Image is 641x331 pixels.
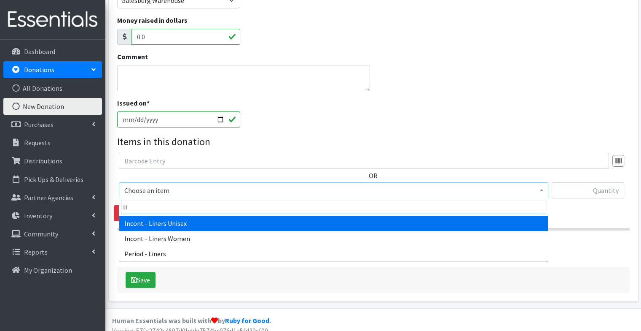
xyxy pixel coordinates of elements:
[24,157,62,165] p: Distributions
[369,171,378,181] label: OR
[3,98,102,115] a: New Donation
[24,47,55,56] p: Dashboard
[24,212,52,220] p: Inventory
[117,15,188,25] label: Money raised in dollars
[24,175,83,184] p: Pick Ups & Deliveries
[3,116,102,133] a: Purchases
[124,184,543,196] span: Choose an item
[24,248,48,256] p: Reports
[119,153,609,169] input: Barcode Entry
[3,189,102,206] a: Partner Agencies
[3,207,102,224] a: Inventory
[24,65,54,74] p: Donations
[119,216,548,231] li: Incont - Liners Unisex
[3,262,102,279] a: My Organization
[24,138,51,147] p: Requests
[117,52,148,62] label: Comment
[117,98,150,108] label: Issued on
[3,171,102,188] a: Pick Ups & Deliveries
[119,246,548,261] li: Period - Liners
[3,61,102,78] a: Donations
[3,152,102,169] a: Distributions
[24,193,73,202] p: Partner Agencies
[114,205,156,221] a: Remove
[3,80,102,97] a: All Donations
[3,43,102,60] a: Dashboard
[3,134,102,151] a: Requests
[3,5,102,34] img: HumanEssentials
[552,182,624,198] input: Quantity
[24,266,72,274] p: My Organization
[126,272,156,288] button: Save
[3,244,102,260] a: Reports
[24,230,58,238] p: Community
[225,316,269,325] a: Ruby for Good
[119,231,548,246] li: Incont - Liners Women
[147,99,150,107] abbr: required
[3,225,102,242] a: Community
[112,316,271,325] strong: Human Essentials was built with by .
[117,134,630,149] legend: Items in this donation
[24,120,54,129] p: Purchases
[119,182,548,198] span: Choose an item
